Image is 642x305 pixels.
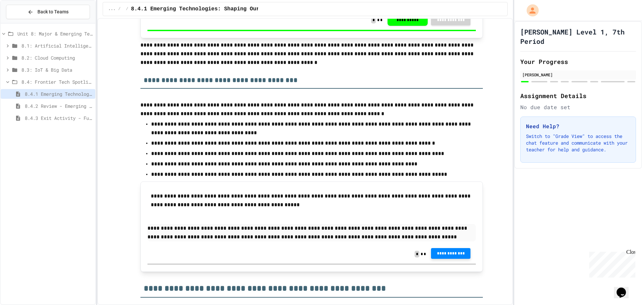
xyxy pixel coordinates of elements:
h1: [PERSON_NAME] Level 1, 7th Period [520,27,636,46]
div: [PERSON_NAME] [522,72,634,78]
h2: Assignment Details [520,91,636,100]
div: My Account [520,3,540,18]
span: 8.3: IoT & Big Data [21,66,93,73]
iframe: chat widget [586,249,635,278]
span: 8.4.1 Emerging Technologies: Shaping Our Digital Future [131,5,308,13]
span: 8.1: Artificial Intelligence Basics [21,42,93,49]
span: / [118,6,120,12]
span: 8.4.2 Review - Emerging Technologies: Shaping Our Digital Future [25,102,93,109]
span: 8.4.3 Exit Activity - Future Tech Challenge [25,115,93,122]
iframe: chat widget [614,278,635,298]
div: No due date set [520,103,636,111]
span: 8.4: Frontier Tech Spotlight [21,78,93,85]
span: 8.2: Cloud Computing [21,54,93,61]
span: / [126,6,128,12]
h3: Need Help? [526,122,630,130]
h2: Your Progress [520,57,636,66]
div: Chat with us now!Close [3,3,46,43]
button: Back to Teams [6,5,90,19]
span: 8.4.1 Emerging Technologies: Shaping Our Digital Future [25,90,93,97]
span: ... [108,6,116,12]
p: Switch to "Grade View" to access the chat feature and communicate with your teacher for help and ... [526,133,630,153]
span: Back to Teams [37,8,69,15]
span: Unit 8: Major & Emerging Technologies [17,30,93,37]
